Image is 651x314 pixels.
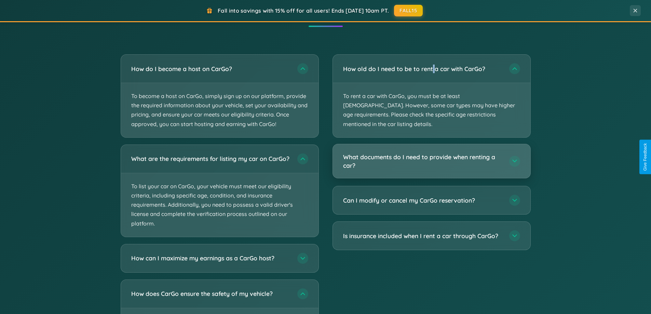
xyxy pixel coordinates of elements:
p: To become a host on CarGo, simply sign up on our platform, provide the required information about... [121,83,318,137]
h3: How can I maximize my earnings as a CarGo host? [131,254,290,262]
h3: How do I become a host on CarGo? [131,65,290,73]
h3: How old do I need to be to rent a car with CarGo? [343,65,502,73]
h3: How does CarGo ensure the safety of my vehicle? [131,289,290,298]
h3: Can I modify or cancel my CarGo reservation? [343,196,502,205]
h3: What documents do I need to provide when renting a car? [343,153,502,169]
h3: What are the requirements for listing my car on CarGo? [131,154,290,163]
p: To list your car on CarGo, your vehicle must meet our eligibility criteria, including specific ag... [121,173,318,237]
span: Fall into savings with 15% off for all users! Ends [DATE] 10am PT. [218,7,389,14]
p: To rent a car with CarGo, you must be at least [DEMOGRAPHIC_DATA]. However, some car types may ha... [333,83,530,137]
button: FALL15 [394,5,423,16]
div: Give Feedback [643,143,648,171]
h3: Is insurance included when I rent a car through CarGo? [343,232,502,240]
